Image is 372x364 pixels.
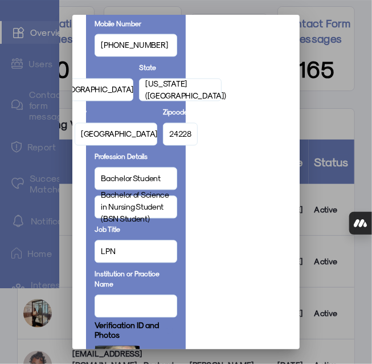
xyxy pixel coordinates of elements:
[169,128,191,140] span: 24228
[101,246,115,257] span: LPN
[101,39,167,51] span: [PHONE_NUMBER]
[101,173,161,185] span: Bachelor Student
[75,107,87,117] label: City
[166,326,174,335] img: ic-admin-delete.svg
[163,107,188,117] label: Zipcode
[95,224,120,235] label: Job Title
[95,269,177,289] label: Institution or Practice Name
[139,63,156,73] label: State
[57,84,133,96] span: [GEOGRAPHIC_DATA]
[51,63,76,73] label: Country
[95,18,141,28] label: Mobile Number
[95,321,162,340] h6: Verification ID and Photos
[95,152,148,162] label: Profession Details
[101,189,171,225] span: Bachelor of Science in Nursing Student (BSN Student)
[81,128,157,140] span: [GEOGRAPHIC_DATA]
[145,78,226,102] span: [US_STATE] ([GEOGRAPHIC_DATA])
